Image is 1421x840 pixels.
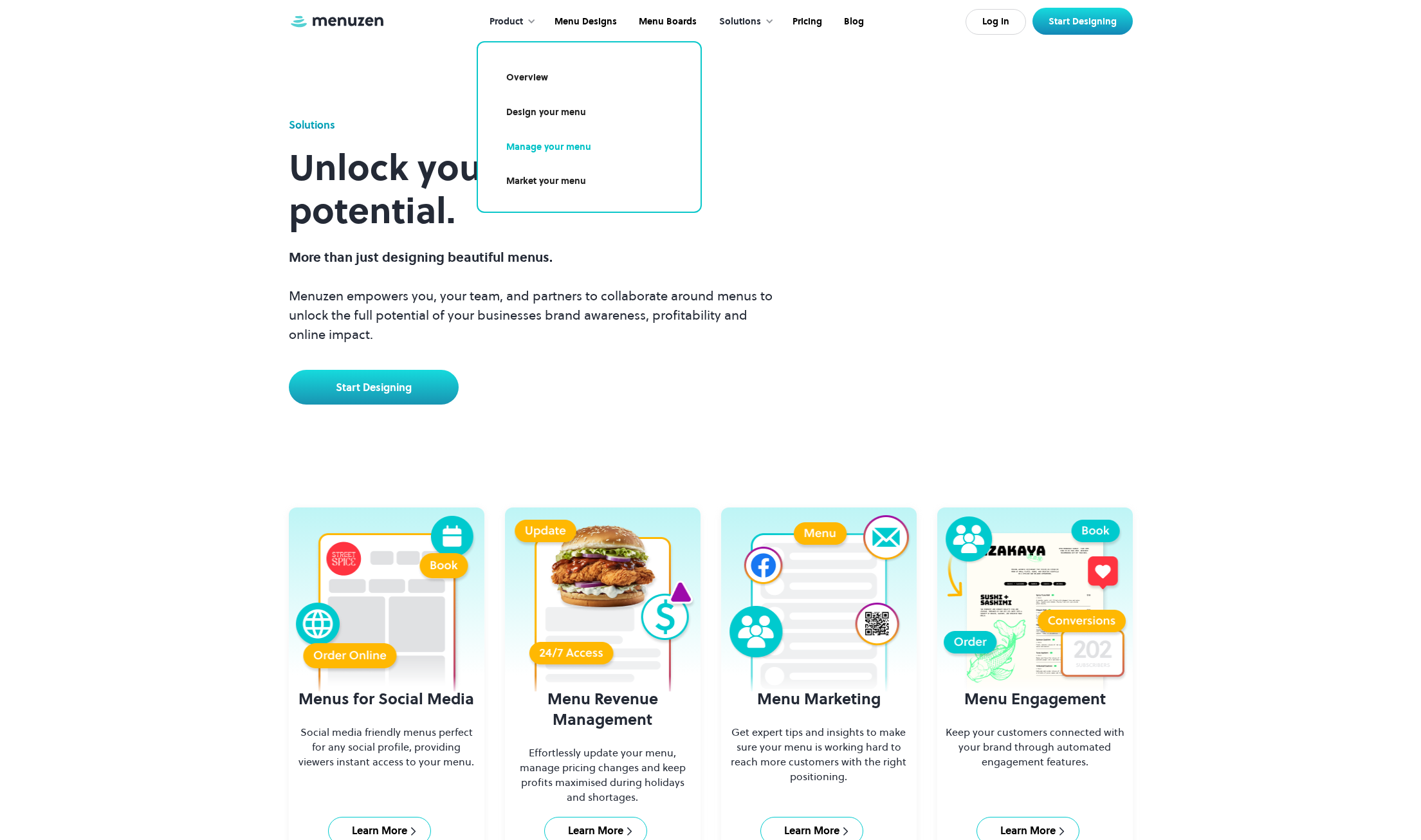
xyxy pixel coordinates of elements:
a: Log In [966,9,1026,35]
h3: Menus for Social Media [295,689,478,709]
a: Pricing [780,2,832,42]
a: Design your menu [493,98,685,127]
div: Product [490,15,523,29]
a: Manage your menu [493,132,685,162]
p: Social media friendly menus perfect for any social profile, providing viewers instant access to y... [295,725,478,769]
div: Solutions [706,2,780,42]
a: Blog [832,2,874,42]
p: Menuzen empowers you, your team, and partners to collaborate around menus to unlock the full pote... [289,248,783,344]
div: Product [477,2,542,42]
div: Learn More [1000,824,1056,838]
h3: Menu Revenue Management [511,689,694,730]
div: Learn More [568,824,623,838]
a: Start Designing [1032,8,1133,35]
p: Get expert tips and insights to make sure your menu is working hard to reach more customers with ... [728,725,910,784]
a: Menu Designs [542,2,627,42]
a: Start Designing [289,370,459,405]
nav: Product [477,41,702,213]
span: More than just designing beautiful menus. [289,248,553,266]
a: Overview [493,63,685,93]
p: Keep your customers connected with your brand through automated engagement features. [944,725,1126,769]
a: Market your menu [493,167,685,196]
div: Solutions [719,15,761,29]
h1: Unlock your menus full potential. [289,146,783,232]
a: Menu Boards [627,2,706,42]
div: Learn More [784,824,839,838]
p: Effortlessly update your menu, manage pricing changes and keep profits maximised during holidays ... [511,745,694,805]
div: Learn More [352,824,407,838]
div: Solutions [289,117,335,132]
h3: Menu Engagement [944,689,1126,709]
h3: Menu Marketing [728,689,910,709]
